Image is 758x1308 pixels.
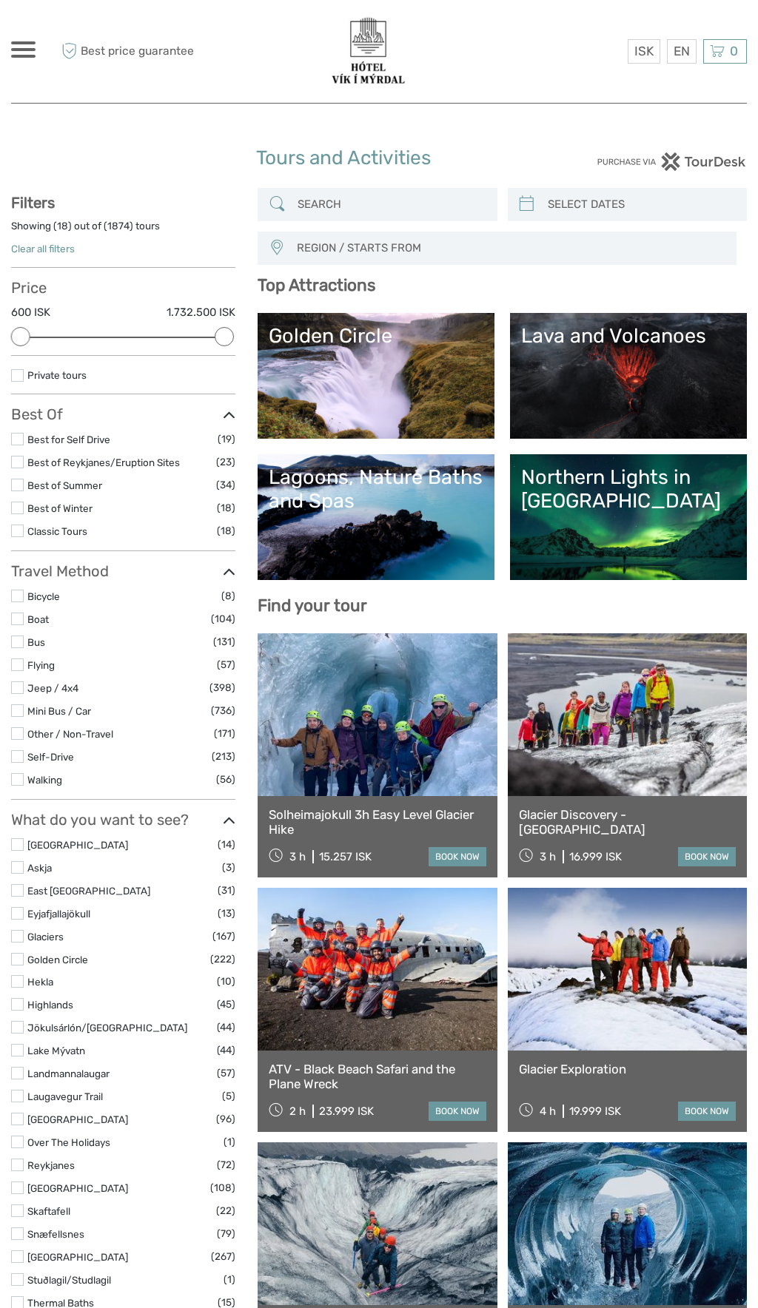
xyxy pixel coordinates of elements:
[569,1105,621,1118] div: 19.999 ISK
[27,1205,70,1217] a: Skaftafell
[521,324,736,348] div: Lava and Volcanoes
[27,862,52,874] a: Askja
[540,1105,556,1118] span: 4 h
[224,1133,235,1150] span: (1)
[27,1045,85,1056] a: Lake Mývatn
[569,850,622,863] div: 16.999 ISK
[269,1062,486,1092] a: ATV - Black Beach Safari and the Plane Wreck
[167,305,235,320] label: 1.732.500 ISK
[217,499,235,516] span: (18)
[521,324,736,428] a: Lava and Volcanoes
[11,194,55,212] strong: Filters
[256,146,501,170] h1: Tours and Activities
[58,39,195,64] span: Best price guarantee
[218,836,235,853] span: (14)
[258,275,375,295] b: Top Attractions
[542,192,739,218] input: SELECT DATES
[218,882,235,899] span: (31)
[217,1065,235,1082] span: (57)
[27,1251,128,1263] a: [GEOGRAPHIC_DATA]
[27,590,60,602] a: Bicycle
[216,454,235,471] span: (23)
[27,751,74,763] a: Self-Drive
[224,1271,235,1288] span: (1)
[211,610,235,627] span: (104)
[27,636,45,648] a: Bus
[221,587,235,604] span: (8)
[217,996,235,1013] span: (45)
[289,850,306,863] span: 3 h
[269,807,486,837] a: Solheimajokull 3h Easy Level Glacier Hike
[27,954,88,965] a: Golden Circle
[289,1105,306,1118] span: 2 h
[27,1228,84,1240] a: Snæfellsnes
[27,931,64,943] a: Glaciers
[292,192,489,218] input: SEARCH
[210,1179,235,1196] span: (108)
[326,15,410,88] img: 3623-377c0aa7-b839-403d-a762-68de84ed66d4_logo_big.png
[269,465,483,569] a: Lagoons, Nature Baths and Spas
[27,1090,103,1102] a: Laugavegur Trail
[217,1019,235,1036] span: (44)
[27,1182,128,1194] a: [GEOGRAPHIC_DATA]
[57,219,68,233] label: 18
[216,476,235,493] span: (34)
[222,859,235,876] span: (3)
[319,850,372,863] div: 15.257 ISK
[11,243,75,254] a: Clear all filters
[27,525,87,537] a: Classic Tours
[217,1225,235,1242] span: (79)
[11,219,235,242] div: Showing ( ) out of ( ) tours
[597,152,747,171] img: PurchaseViaTourDesk.png
[519,807,736,837] a: Glacier Discovery - [GEOGRAPHIC_DATA]
[212,748,235,765] span: (213)
[634,44,654,58] span: ISK
[27,728,113,740] a: Other / Non-Travel
[290,236,729,260] button: REGION / STARTS FROM
[269,324,483,428] a: Golden Circle
[210,951,235,968] span: (222)
[27,1136,110,1148] a: Over The Holidays
[27,908,90,920] a: Eyjafjallajökull
[217,973,235,990] span: (10)
[216,1202,235,1219] span: (22)
[212,928,235,945] span: (167)
[27,613,49,625] a: Boat
[213,633,235,650] span: (131)
[216,1110,235,1127] span: (96)
[217,656,235,673] span: (57)
[521,465,736,513] div: Northern Lights in [GEOGRAPHIC_DATA]
[519,1062,736,1076] a: Glacier Exploration
[217,1042,235,1059] span: (44)
[678,1102,736,1121] a: book now
[216,771,235,788] span: (56)
[678,847,736,866] a: book now
[214,725,235,742] span: (171)
[27,659,55,671] a: Flying
[27,705,91,717] a: Mini Bus / Car
[27,1113,128,1125] a: [GEOGRAPHIC_DATA]
[27,1022,187,1034] a: Jökulsárlón/[GEOGRAPHIC_DATA]
[269,465,483,513] div: Lagoons, Nature Baths and Spas
[27,456,180,468] a: Best of Reykjanes/Eruption Sites
[27,774,62,786] a: Walking
[218,905,235,922] span: (13)
[11,279,235,297] h3: Price
[540,850,556,863] span: 3 h
[258,596,367,616] b: Find your tour
[27,885,150,897] a: East [GEOGRAPHIC_DATA]
[27,502,93,514] a: Best of Winter
[217,522,235,539] span: (18)
[319,1105,374,1118] div: 23.999 ISK
[11,405,235,423] h3: Best Of
[429,1102,486,1121] a: book now
[218,431,235,448] span: (19)
[209,679,235,696] span: (398)
[27,1068,110,1079] a: Landmannalaugar
[429,847,486,866] a: book now
[211,702,235,719] span: (736)
[521,465,736,569] a: Northern Lights in [GEOGRAPHIC_DATA]
[107,219,130,233] label: 1874
[27,999,73,1011] a: Highlands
